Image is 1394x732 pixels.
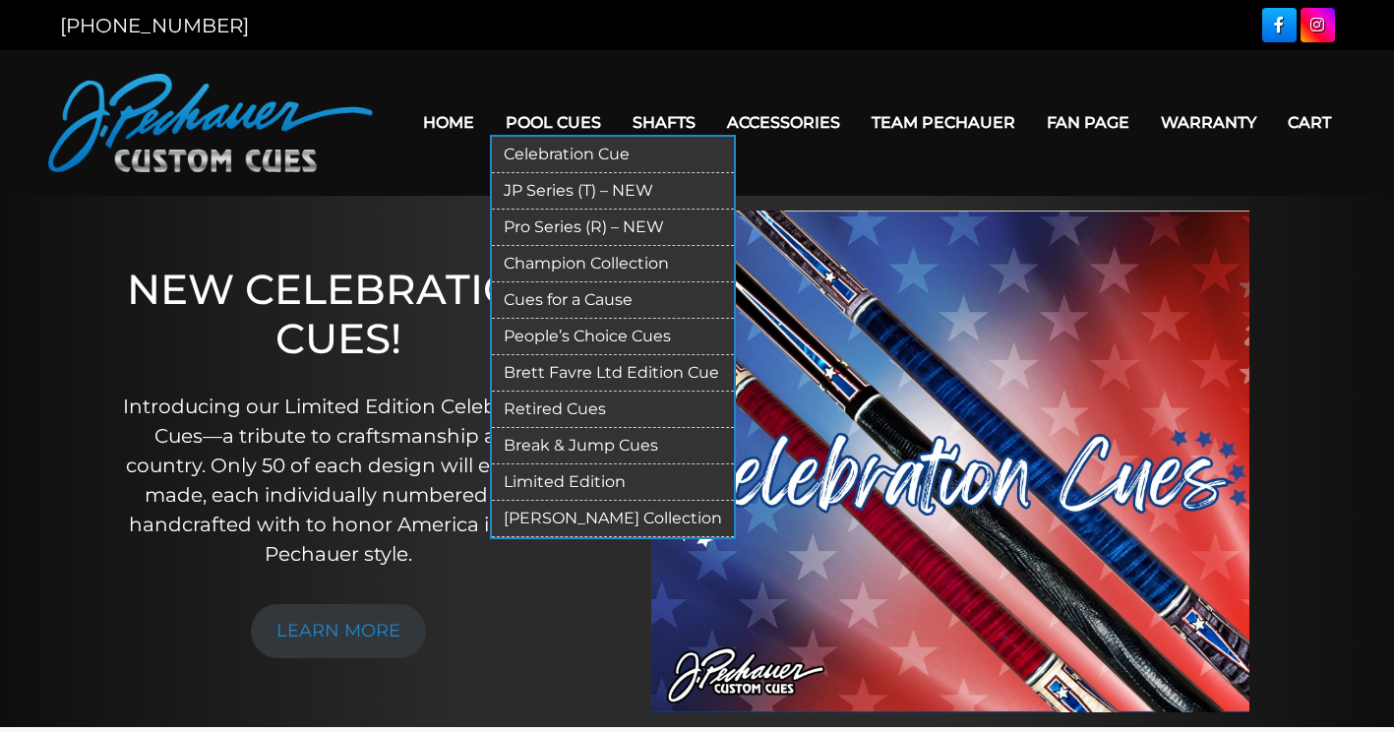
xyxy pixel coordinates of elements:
[114,392,563,569] p: Introducing our Limited Edition Celebration Cues—a tribute to craftsmanship and country. Only 50 ...
[114,265,563,364] h1: NEW CELEBRATION CUES!
[407,97,490,148] a: Home
[1272,97,1347,148] a: Cart
[492,392,734,428] a: Retired Cues
[492,501,734,537] a: [PERSON_NAME] Collection
[60,14,249,37] a: [PHONE_NUMBER]
[492,137,734,173] a: Celebration Cue
[856,97,1031,148] a: Team Pechauer
[1031,97,1145,148] a: Fan Page
[492,428,734,464] a: Break & Jump Cues
[492,210,734,246] a: Pro Series (R) – NEW
[48,74,373,172] img: Pechauer Custom Cues
[492,319,734,355] a: People’s Choice Cues
[1145,97,1272,148] a: Warranty
[490,97,617,148] a: Pool Cues
[251,604,426,658] a: LEARN MORE
[492,173,734,210] a: JP Series (T) – NEW
[617,97,711,148] a: Shafts
[711,97,856,148] a: Accessories
[492,282,734,319] a: Cues for a Cause
[492,246,734,282] a: Champion Collection
[492,464,734,501] a: Limited Edition
[492,355,734,392] a: Brett Favre Ltd Edition Cue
